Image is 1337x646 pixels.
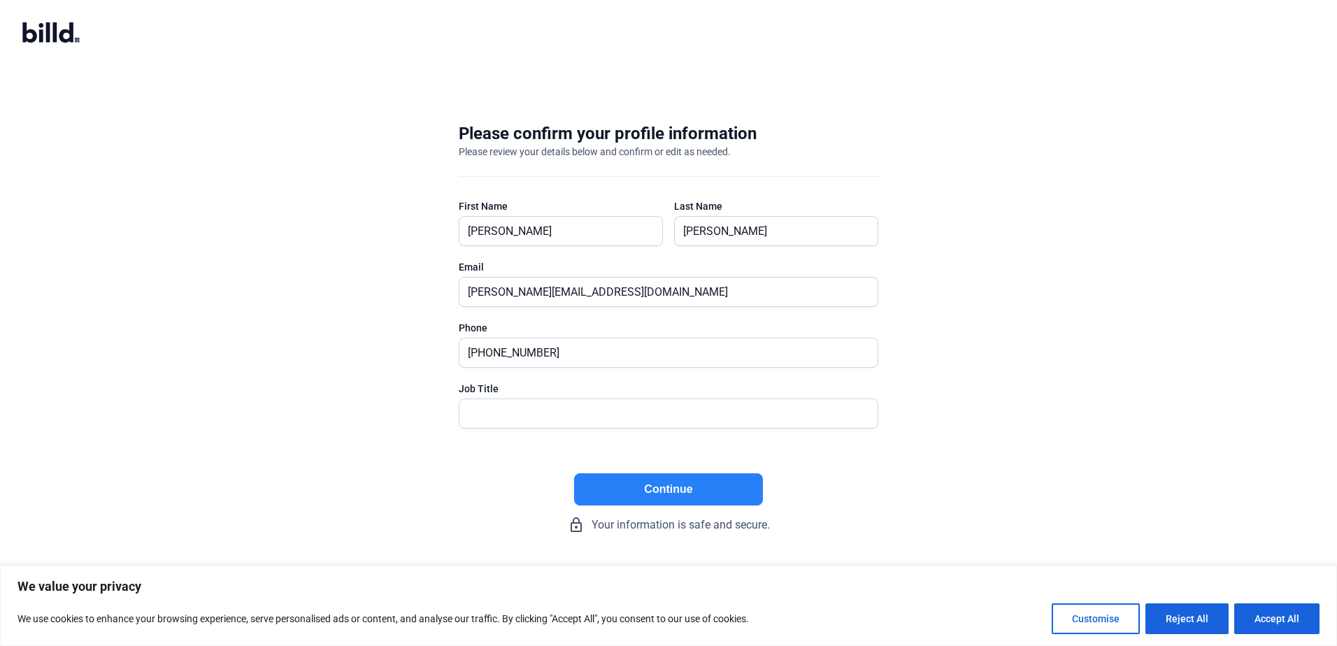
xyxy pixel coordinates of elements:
[459,321,878,335] div: Phone
[1145,603,1229,634] button: Reject All
[459,145,731,159] div: Please review your details below and confirm or edit as needed.
[459,382,878,396] div: Job Title
[459,338,862,367] input: (XXX) XXX-XXXX
[568,517,585,533] mat-icon: lock_outline
[17,610,749,627] p: We use cookies to enhance your browsing experience, serve personalised ads or content, and analys...
[459,517,878,533] div: Your information is safe and secure.
[1234,603,1320,634] button: Accept All
[459,199,663,213] div: First Name
[1052,603,1140,634] button: Customise
[459,122,757,145] div: Please confirm your profile information
[674,199,878,213] div: Last Name
[574,473,763,505] button: Continue
[17,578,1320,595] p: We value your privacy
[459,260,878,274] div: Email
